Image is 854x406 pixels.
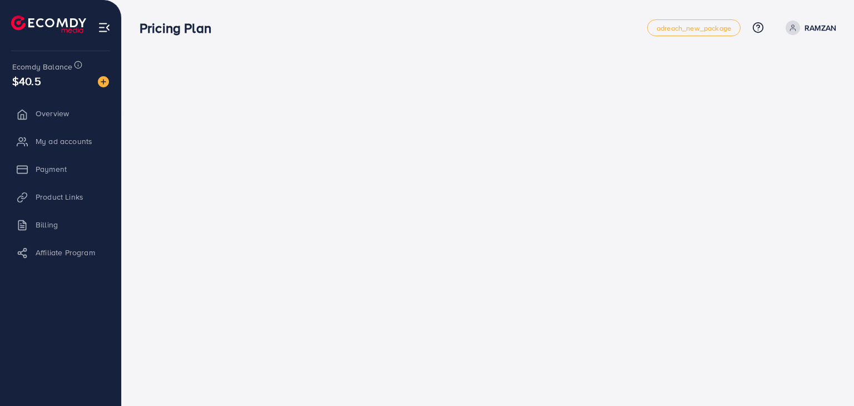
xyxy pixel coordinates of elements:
[98,76,109,87] img: image
[12,61,72,72] span: Ecomdy Balance
[805,21,836,34] p: RAMZAN
[781,21,836,35] a: RAMZAN
[11,16,86,33] img: logo
[12,73,41,89] span: $40.5
[98,21,111,34] img: menu
[657,24,731,32] span: adreach_new_package
[140,20,220,36] h3: Pricing Plan
[647,19,741,36] a: adreach_new_package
